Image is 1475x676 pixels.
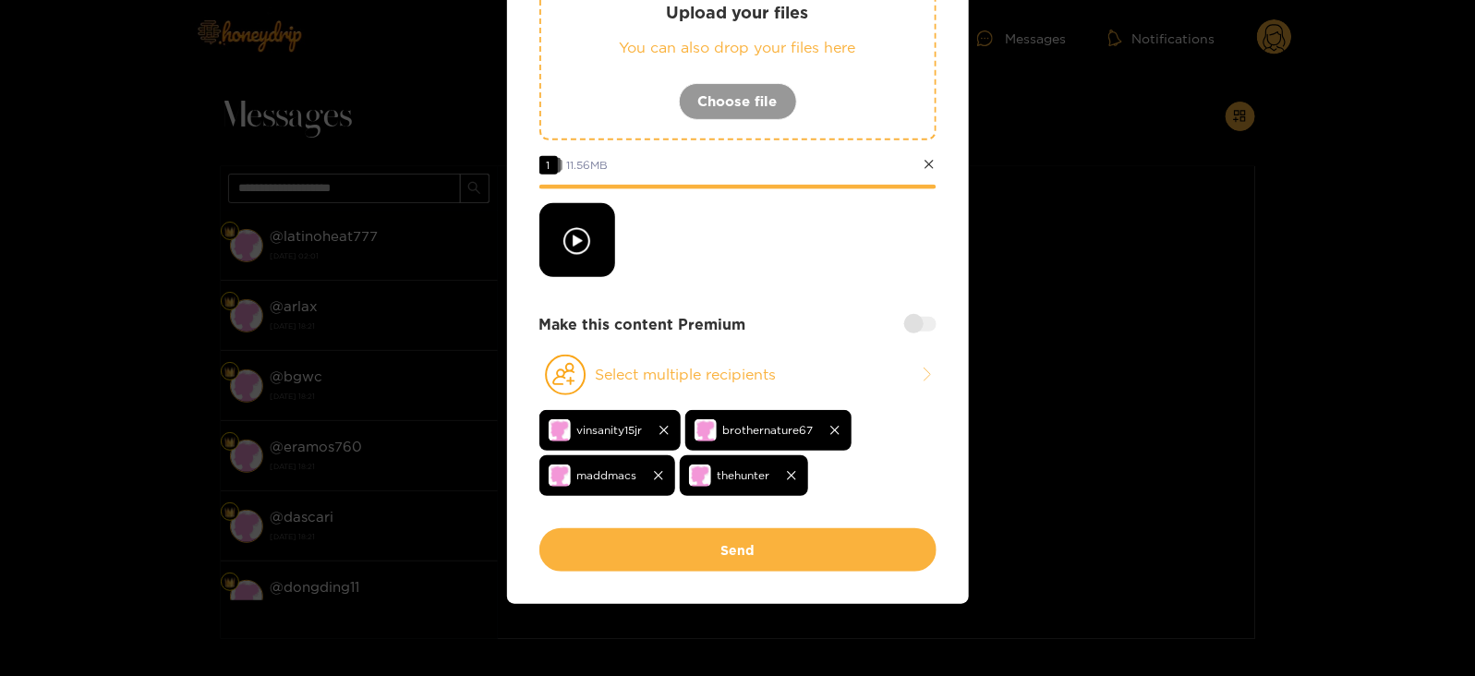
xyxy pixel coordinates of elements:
[578,37,898,58] p: You can also drop your files here
[723,419,814,441] span: brothernature67
[539,156,558,175] span: 1
[718,465,770,486] span: thehunter
[689,465,711,487] img: no-avatar.png
[539,314,746,335] strong: Make this content Premium
[679,83,797,120] button: Choose file
[539,528,937,572] button: Send
[577,465,637,486] span: maddmacs
[567,159,609,171] span: 11.56 MB
[549,419,571,441] img: no-avatar.png
[578,2,898,23] p: Upload your files
[539,354,937,396] button: Select multiple recipients
[695,419,717,441] img: no-avatar.png
[549,465,571,487] img: no-avatar.png
[577,419,643,441] span: vinsanity15jr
